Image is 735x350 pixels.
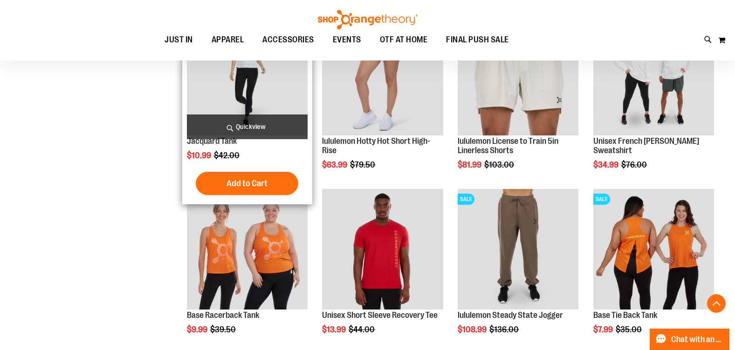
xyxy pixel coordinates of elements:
[187,189,308,311] a: Product image for Base Racerback TankSALE
[333,29,361,50] span: EVENTS
[227,178,268,188] span: Add to Cart
[616,325,643,334] span: $35.00
[316,10,419,29] img: Shop Orangetheory
[650,329,730,350] button: Chat with an Expert
[453,10,583,193] div: product
[202,29,254,51] a: APPAREL
[458,15,578,137] a: lululemon License to Train 5in Linerless ShortsSALE
[458,160,483,169] span: $81.99
[165,29,193,50] span: JUST IN
[371,29,437,51] a: OTF AT HOME
[458,15,578,135] img: lululemon License to Train 5in Linerless Shorts
[322,15,443,137] a: lululemon Hotty Hot Short High-Rise
[187,189,308,310] img: Product image for Base Racerback Tank
[593,325,614,334] span: $7.99
[187,151,213,160] span: $10.99
[253,29,323,51] a: ACCESSORIES
[458,189,578,311] a: lululemon Steady State JoggerSALE
[323,29,371,51] a: EVENTS
[458,325,488,334] span: $108.99
[458,189,578,310] img: lululemon Steady State Jogger
[621,160,648,169] span: $76.00
[214,151,241,160] span: $42.00
[262,29,314,50] span: ACCESSORIES
[593,15,714,135] img: Unisex French Terry Crewneck Sweatshirt primary image
[187,15,308,137] a: Front view of Jacquard Tank
[707,294,726,313] button: Back To Top
[593,136,699,155] a: Unisex French [PERSON_NAME] Sweatshirt
[484,160,515,169] span: $103.00
[322,310,438,320] a: Unisex Short Sleeve Recovery Tee
[322,325,347,334] span: $13.99
[446,29,509,50] span: FINAL PUSH SALE
[671,335,724,344] span: Chat with an Expert
[155,29,202,51] a: JUST IN
[212,29,244,50] span: APPAREL
[187,114,308,139] a: Quickview
[182,10,312,204] div: product
[593,15,714,137] a: Unisex French Terry Crewneck Sweatshirt primary imageSALE
[322,189,443,311] a: Product image for Unisex Short Sleeve Recovery Tee
[593,310,657,320] a: Base Tie Back Tank
[322,15,443,135] img: lululemon Hotty Hot Short High-Rise
[593,194,610,205] span: SALE
[380,29,428,50] span: OTF AT HOME
[593,189,714,310] img: Product image for Base Tie Back Tank
[187,325,209,334] span: $9.99
[489,325,520,334] span: $136.00
[349,325,376,334] span: $44.00
[196,172,298,195] button: Add to Cart
[437,29,518,50] a: FINAL PUSH SALE
[458,136,558,155] a: lululemon License to Train 5in Linerless Shorts
[593,160,620,169] span: $34.99
[322,136,430,155] a: lululemon Hotty Hot Short High-Rise
[593,189,714,311] a: Product image for Base Tie Back TankSALE
[187,136,237,146] a: Jacquard Tank
[187,15,308,135] img: Front view of Jacquard Tank
[210,325,237,334] span: $39.50
[458,310,563,320] a: lululemon Steady State Jogger
[187,310,259,320] a: Base Racerback Tank
[322,189,443,310] img: Product image for Unisex Short Sleeve Recovery Tee
[589,10,719,193] div: product
[458,194,474,205] span: SALE
[322,160,349,169] span: $63.99
[350,160,377,169] span: $79.50
[317,10,447,193] div: product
